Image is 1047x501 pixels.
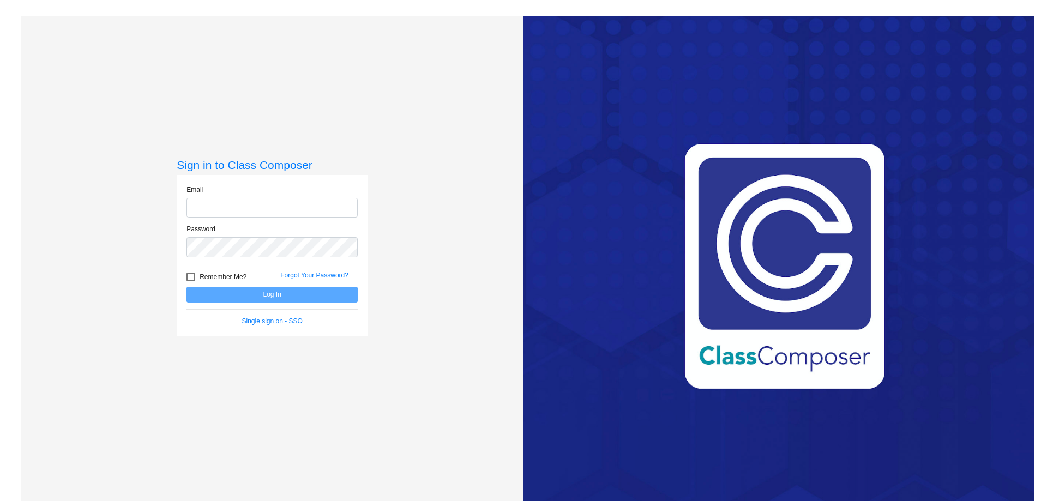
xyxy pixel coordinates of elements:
[200,270,246,283] span: Remember Me?
[186,224,215,234] label: Password
[242,317,303,325] a: Single sign on - SSO
[177,158,368,172] h3: Sign in to Class Composer
[186,185,203,195] label: Email
[186,287,358,303] button: Log In
[280,271,348,279] a: Forgot Your Password?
